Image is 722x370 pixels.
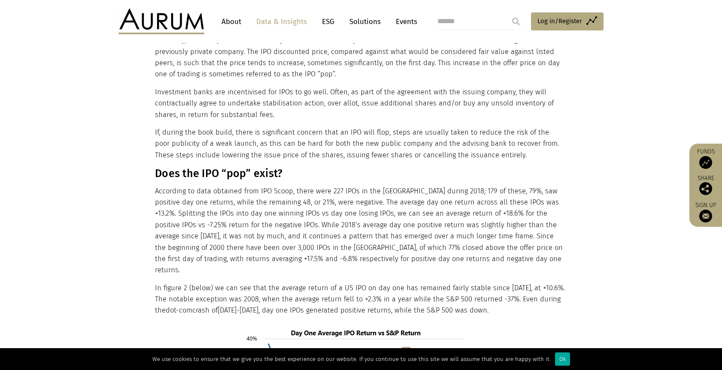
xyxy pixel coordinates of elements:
a: Sign up [694,202,718,223]
input: Submit [507,13,525,30]
p: Investment banks are incentivised for IPOs to go well. Often, as part of the agreement with the i... [155,87,565,120]
img: Aurum [118,9,204,34]
a: Solutions [345,14,385,30]
span: [DATE]-[DATE] [218,306,258,314]
img: Share this post [699,182,712,195]
a: Data & Insights [252,14,311,30]
a: ESG [318,14,339,30]
div: Share [694,175,718,195]
span: dot-com [166,306,192,314]
p: According to data obtained from IPO Scoop, there were 227 IPOs in the [GEOGRAPHIC_DATA] during 20... [155,186,565,276]
span: Log in/Register [537,16,582,26]
p: In figure 2 (below) we can see that the average return of a US IPO on day one has remained fairly... [155,283,565,316]
img: Access Funds [699,156,712,169]
a: About [217,14,246,30]
p: If, during the book build, there is significant concern that an IPO will flop, steps are usually ... [155,127,565,161]
a: Log in/Register [531,12,604,30]
a: Events [391,14,417,30]
p: Generally, IPOs are priced at a relatively low valuation to compensate investors for the assumed ... [155,35,565,80]
a: Funds [694,148,718,169]
h3: Does the IPO “pop” exist? [155,167,565,180]
img: Sign up to our newsletter [699,210,712,223]
div: Ok [555,352,570,366]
